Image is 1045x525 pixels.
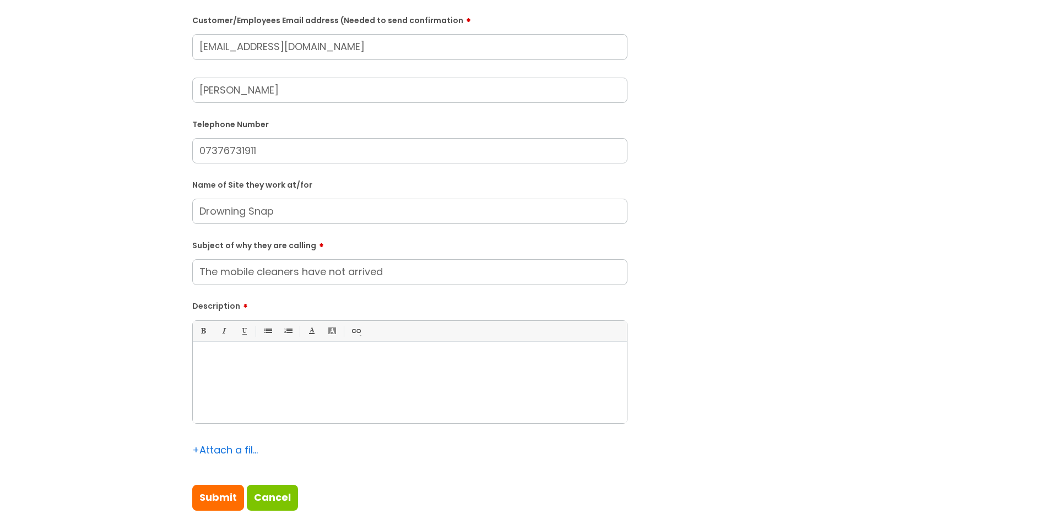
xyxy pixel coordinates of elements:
[247,485,298,510] a: Cancel
[281,324,295,338] a: 1. Ordered List (Ctrl-Shift-8)
[192,298,627,311] label: Description
[349,324,362,338] a: Link
[192,34,627,59] input: Email
[325,324,339,338] a: Back Color
[192,237,627,250] label: Subject of why they are calling
[192,485,244,510] input: Submit
[192,441,258,459] div: Attach a file
[237,324,251,338] a: Underline(Ctrl-U)
[196,324,210,338] a: Bold (Ctrl-B)
[305,324,318,338] a: Font Color
[192,78,627,103] input: Your Name
[261,324,274,338] a: • Unordered List (Ctrl-Shift-7)
[192,178,627,190] label: Name of Site they work at/for
[192,12,627,25] label: Customer/Employees Email address (Needed to send confirmation
[192,118,627,129] label: Telephone Number
[216,324,230,338] a: Italic (Ctrl-I)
